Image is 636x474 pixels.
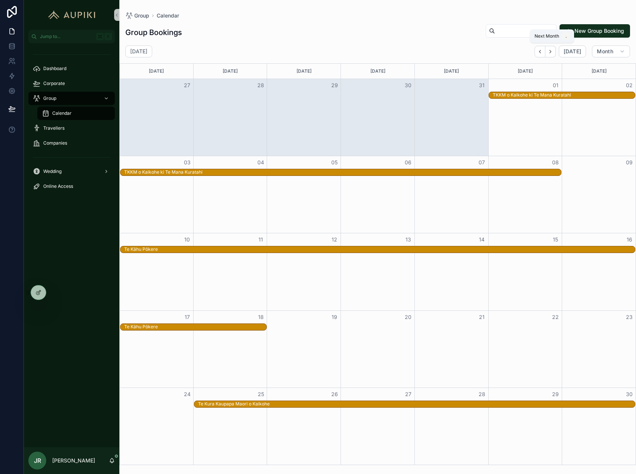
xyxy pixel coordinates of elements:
[551,81,560,90] button: 01
[404,81,413,90] button: 30
[490,64,561,79] div: [DATE]
[551,390,560,399] button: 29
[477,390,486,399] button: 28
[183,235,192,244] button: 10
[563,33,569,39] span: .
[330,81,339,90] button: 29
[198,401,270,407] div: Te Kura Kaupapa Maori o Kaikohe
[24,43,119,203] div: scrollable content
[551,158,560,167] button: 08
[157,12,179,19] a: Calendar
[404,390,413,399] button: 27
[124,246,158,253] div: Te Kāhu Pōkere
[404,158,413,167] button: 06
[256,390,265,399] button: 25
[125,12,149,19] a: Group
[43,95,56,101] span: Group
[563,64,635,79] div: [DATE]
[268,64,339,79] div: [DATE]
[45,9,99,21] img: App logo
[330,158,339,167] button: 05
[28,165,115,178] a: Wedding
[592,45,630,57] button: Month
[34,456,41,465] span: JR
[404,235,413,244] button: 13
[119,63,636,465] div: Month View
[477,158,486,167] button: 07
[134,12,149,19] span: Group
[551,235,560,244] button: 15
[124,169,203,175] div: TKKM o Kaikohe ki Te Mana Kuratahi
[625,158,634,167] button: 09
[416,64,487,79] div: [DATE]
[551,313,560,322] button: 22
[404,313,413,322] button: 20
[37,107,115,120] a: Calendar
[625,390,634,399] button: 30
[545,46,556,57] button: Next
[40,34,93,39] span: Jump to...
[124,246,158,252] div: Te Kāhu Pōkere
[43,80,65,86] span: Corporate
[183,390,192,399] button: 24
[477,81,486,90] button: 31
[43,140,67,146] span: Companies
[195,64,266,79] div: [DATE]
[256,81,265,90] button: 28
[28,121,115,135] a: Travellers
[597,48,613,55] span: Month
[559,45,586,57] button: [DATE]
[43,168,62,174] span: Wedding
[493,92,571,98] div: TKKM o Kaikohe ki Te Mana Kuratahi
[28,136,115,150] a: Companies
[256,158,265,167] button: 04
[330,235,339,244] button: 12
[625,235,634,244] button: 16
[28,30,115,43] button: Jump to...K
[477,235,486,244] button: 14
[124,169,203,176] div: TKKM o Kaikohe ki Te Mana Kuratahi
[125,27,182,38] h1: Group Bookings
[43,66,66,72] span: Dashboard
[560,24,630,38] button: New Group Booking
[330,390,339,399] button: 26
[121,64,192,79] div: [DATE]
[28,62,115,75] a: Dashboard
[477,313,486,322] button: 21
[28,92,115,105] a: Group
[535,46,545,57] button: Back
[124,324,158,330] div: Te Kāhu Pōkere
[564,48,581,55] span: [DATE]
[330,313,339,322] button: 19
[256,235,265,244] button: 11
[625,81,634,90] button: 02
[28,180,115,193] a: Online Access
[52,110,72,116] span: Calendar
[43,125,65,131] span: Travellers
[28,77,115,90] a: Corporate
[183,158,192,167] button: 03
[342,64,413,79] div: [DATE]
[256,313,265,322] button: 18
[183,81,192,90] button: 27
[625,313,634,322] button: 23
[183,313,192,322] button: 17
[52,457,95,464] p: [PERSON_NAME]
[105,34,111,39] span: K
[130,48,147,55] h2: [DATE]
[535,33,559,39] span: Next Month
[43,183,73,189] span: Online Access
